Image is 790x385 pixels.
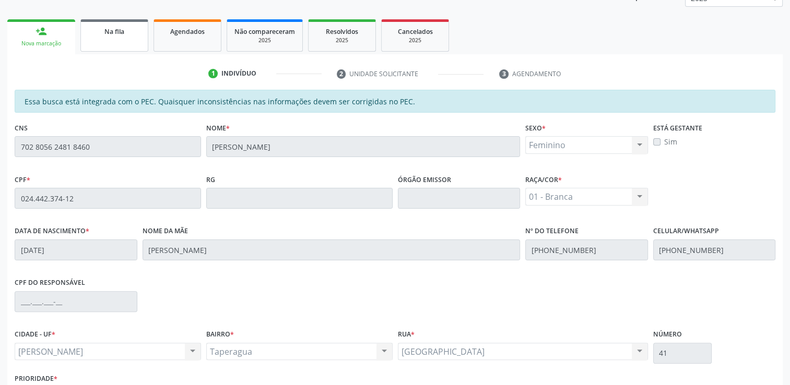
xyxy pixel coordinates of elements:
[398,327,415,343] label: Rua
[15,120,28,136] label: CNS
[15,291,137,312] input: ___.___.___-__
[389,37,441,44] div: 2025
[525,120,546,136] label: Sexo
[316,37,368,44] div: 2025
[104,27,124,36] span: Na fila
[206,172,215,188] label: RG
[15,40,68,47] div: Nova marcação
[525,172,562,188] label: Raça/cor
[15,239,137,260] input: __/__/____
[15,223,89,239] label: Data de nascimento
[15,275,85,291] label: CPF do responsável
[208,69,218,78] div: 1
[15,172,30,188] label: CPF
[653,327,682,343] label: Número
[170,27,205,36] span: Agendados
[525,223,579,239] label: Nº do Telefone
[326,27,358,36] span: Resolvidos
[15,90,775,113] div: Essa busca está integrada com o PEC. Quaisquer inconsistências nas informações devem ser corrigid...
[221,69,256,78] div: Indivíduo
[664,136,677,147] label: Sim
[143,223,188,239] label: Nome da mãe
[234,27,295,36] span: Não compareceram
[206,327,234,343] label: BAIRRO
[398,27,433,36] span: Cancelados
[36,26,47,37] div: person_add
[653,239,776,260] input: (__) _____-_____
[653,120,702,136] label: Está gestante
[653,223,719,239] label: Celular/WhatsApp
[398,172,451,188] label: Órgão emissor
[15,327,55,343] label: CIDADE - UF
[206,120,230,136] label: Nome
[525,239,648,260] input: (__) _____-_____
[234,37,295,44] div: 2025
